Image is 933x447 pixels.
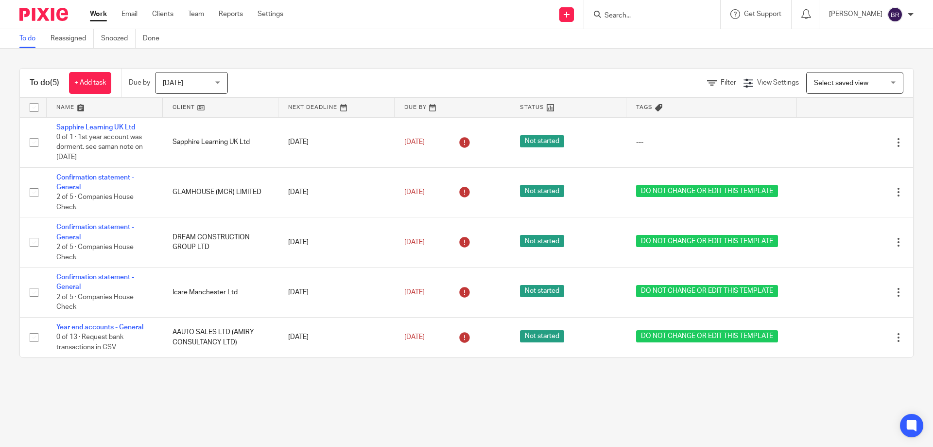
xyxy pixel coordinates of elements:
[636,137,787,147] div: ---
[829,9,882,19] p: [PERSON_NAME]
[56,194,134,211] span: 2 of 5 · Companies House Check
[163,80,183,87] span: [DATE]
[404,289,425,296] span: [DATE]
[19,29,43,48] a: To do
[278,167,395,217] td: [DATE]
[56,134,143,161] span: 0 of 1 · 1st year account was dorment. see saman note on [DATE]
[50,79,59,87] span: (5)
[90,9,107,19] a: Work
[404,239,425,246] span: [DATE]
[636,330,778,342] span: DO NOT CHANGE OR EDIT THIS TEMPLATE
[56,224,134,240] a: Confirmation statement - General
[636,235,778,247] span: DO NOT CHANGE OR EDIT THIS TEMPLATE
[636,105,653,110] span: Tags
[404,334,425,340] span: [DATE]
[278,217,395,268] td: [DATE]
[163,167,279,217] td: GLAMHOUSE (MCR) LIMITED
[278,317,395,357] td: [DATE]
[56,174,134,191] a: Confirmation statement - General
[520,330,564,342] span: Not started
[887,7,903,22] img: svg%3E
[404,189,425,196] span: [DATE]
[56,334,123,351] span: 0 of 13 · Request bank transactions in CSV
[404,139,425,145] span: [DATE]
[152,9,173,19] a: Clients
[278,268,395,318] td: [DATE]
[163,317,279,357] td: AAUTO SALES LTD (AMIRY CONSULTANCY LTD)
[520,185,564,197] span: Not started
[121,9,138,19] a: Email
[814,80,868,87] span: Select saved view
[143,29,167,48] a: Done
[636,185,778,197] span: DO NOT CHANGE OR EDIT THIS TEMPLATE
[520,135,564,147] span: Not started
[163,268,279,318] td: Icare Manchester Ltd
[129,78,150,88] p: Due by
[258,9,283,19] a: Settings
[520,235,564,247] span: Not started
[69,72,111,94] a: + Add task
[51,29,94,48] a: Reassigned
[101,29,136,48] a: Snoozed
[721,79,736,86] span: Filter
[219,9,243,19] a: Reports
[56,324,143,331] a: Year end accounts - General
[56,294,134,311] span: 2 of 5 · Companies House Check
[188,9,204,19] a: Team
[56,274,134,290] a: Confirmation statement - General
[744,11,781,18] span: Get Support
[30,78,59,88] h1: To do
[56,124,135,131] a: Sapphire Learning UK Ltd
[19,8,68,21] img: Pixie
[757,79,799,86] span: View Settings
[163,117,279,167] td: Sapphire Learning UK Ltd
[56,244,134,261] span: 2 of 5 · Companies House Check
[520,285,564,297] span: Not started
[163,217,279,268] td: DREAM CONSTRUCTION GROUP LTD
[278,117,395,167] td: [DATE]
[604,12,691,20] input: Search
[636,285,778,297] span: DO NOT CHANGE OR EDIT THIS TEMPLATE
